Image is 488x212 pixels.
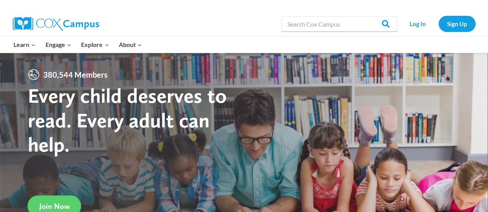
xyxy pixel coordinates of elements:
[282,16,397,32] input: Search Cox Campus
[401,16,476,32] nav: Secondary Navigation
[14,40,35,50] span: Learn
[401,16,435,32] a: Log In
[9,37,147,53] nav: Primary Navigation
[40,68,111,81] span: 380,544 Members
[119,40,142,50] span: About
[439,16,476,32] a: Sign Up
[81,40,109,50] span: Explore
[28,83,227,157] strong: Every child deserves to read. Every adult can help.
[13,17,99,31] img: Cox Campus
[39,202,70,211] span: Join Now
[46,40,71,50] span: Engage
